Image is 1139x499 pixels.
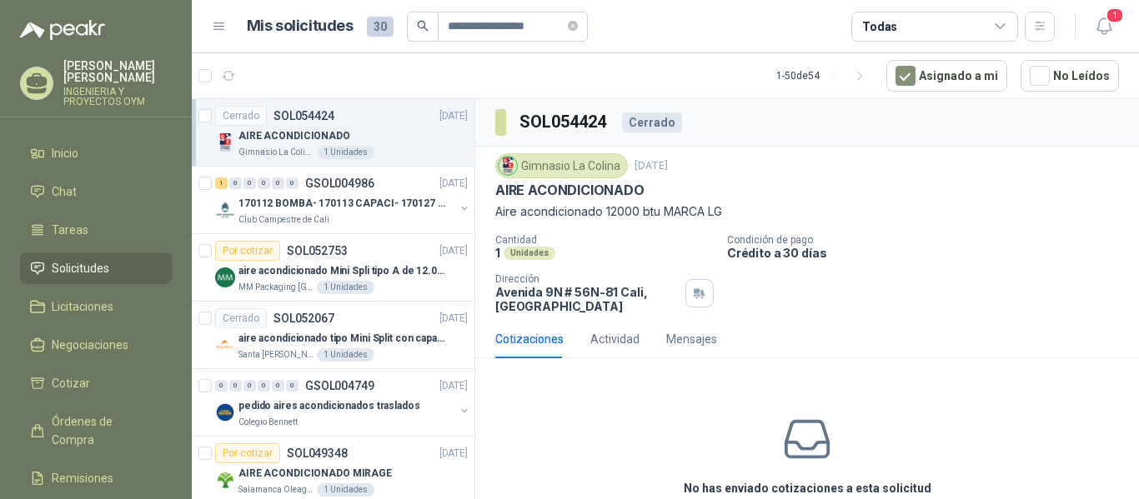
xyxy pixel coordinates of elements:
[20,137,172,169] a: Inicio
[52,259,109,277] span: Solicitudes
[286,380,299,392] div: 0
[439,176,468,192] p: [DATE]
[215,308,267,328] div: Cerrado
[495,330,564,348] div: Cotizaciones
[495,234,714,246] p: Cantidad
[229,380,242,392] div: 0
[215,132,235,152] img: Company Logo
[52,374,90,392] span: Cotizar
[20,291,172,322] a: Licitaciones
[238,263,446,279] p: aire acondicionado Mini Spli tipo A de 12.000 BTU.
[238,196,446,212] p: 170112 BOMBA- 170113 CAPACI- 170127 MOTOR 170119 R
[215,106,267,126] div: Cerrado
[229,177,242,189] div: 0
[215,267,235,287] img: Company Logo
[238,331,446,347] p: aire acondicionado tipo Mini Split con capacidad de 12000 BTU a 110V o 220V
[684,479,931,497] h3: No has enviado cotizaciones a esta solicitud
[238,146,314,159] p: Gimnasio La Colina
[63,87,172,107] p: INGENIERIA Y PROYECTOS OYM
[215,200,235,220] img: Company Logo
[287,245,348,257] p: SOL052753
[238,213,329,227] p: Club Campestre de Cali
[727,234,1132,246] p: Condición de pago
[590,330,640,348] div: Actividad
[215,241,280,261] div: Por cotizar
[862,17,897,36] div: Todas
[776,62,873,89] div: 1 - 50 de 54
[238,483,314,497] p: Salamanca Oleaginosas SAS
[215,335,235,355] img: Company Logo
[439,311,468,327] p: [DATE]
[243,177,256,189] div: 0
[52,469,113,487] span: Remisiones
[238,281,314,294] p: MM Packaging [GEOGRAPHIC_DATA]
[317,348,374,362] div: 1 Unidades
[272,177,284,189] div: 0
[272,380,284,392] div: 0
[568,21,578,31] span: close-circle
[305,177,374,189] p: GSOL004986
[192,302,474,369] a: CerradoSOL052067[DATE] Company Logoaire acondicionado tipo Mini Split con capacidad de 12000 BTU ...
[215,402,235,422] img: Company Logo
[886,60,1007,92] button: Asignado a mi
[519,109,609,135] h3: SOL054424
[568,18,578,34] span: close-circle
[238,128,350,144] p: AIRE ACONDICIONADO
[1089,12,1119,42] button: 1
[215,443,280,463] div: Por cotizar
[439,243,468,259] p: [DATE]
[192,234,474,302] a: Por cotizarSOL052753[DATE] Company Logoaire acondicionado Mini Spli tipo A de 12.000 BTU.MM Packa...
[20,367,172,399] a: Cotizar
[727,246,1132,260] p: Crédito a 30 días
[20,20,105,40] img: Logo peakr
[52,297,113,316] span: Licitaciones
[504,247,555,260] div: Unidades
[215,380,228,392] div: 0
[52,336,128,354] span: Negociaciones
[495,273,679,285] p: Dirección
[273,110,334,122] p: SOL054424
[287,447,348,459] p: SOL049348
[286,177,299,189] div: 0
[258,177,270,189] div: 0
[317,146,374,159] div: 1 Unidades
[20,214,172,246] a: Tareas
[305,380,374,392] p: GSOL004749
[495,202,1119,221] p: Aire acondicionado 12000 btu MARCA LG
[317,483,374,497] div: 1 Unidades
[215,470,235,490] img: Company Logo
[439,446,468,462] p: [DATE]
[367,17,394,37] span: 30
[1021,60,1119,92] button: No Leídos
[1106,7,1124,23] span: 1
[622,112,682,132] div: Cerrado
[192,99,474,167] a: CerradoSOL054424[DATE] Company LogoAIRE ACONDICIONADOGimnasio La Colina1 Unidades
[52,144,78,162] span: Inicio
[495,153,628,178] div: Gimnasio La Colina
[238,398,420,414] p: pedido aires acondicionados traslados
[20,406,172,456] a: Órdenes de Compra
[238,466,392,482] p: AIRE ACONDICIONADO MIRAGE
[417,20,429,32] span: search
[52,221,88,239] span: Tareas
[52,412,156,449] span: Órdenes de Compra
[247,14,354,38] h1: Mis solicitudes
[495,246,500,260] p: 1
[215,177,228,189] div: 1
[439,108,468,124] p: [DATE]
[215,173,471,227] a: 1 0 0 0 0 0 GSOL004986[DATE] Company Logo170112 BOMBA- 170113 CAPACI- 170127 MOTOR 170119 RClub C...
[495,285,679,313] p: Avenida 9N # 56N-81 Cali , [GEOGRAPHIC_DATA]
[499,157,517,175] img: Company Logo
[635,158,668,174] p: [DATE]
[20,176,172,207] a: Chat
[63,60,172,83] p: [PERSON_NAME] [PERSON_NAME]
[273,312,334,324] p: SOL052067
[666,330,717,348] div: Mensajes
[495,182,645,199] p: AIRE ACONDICIONADO
[52,182,77,201] span: Chat
[243,380,256,392] div: 0
[439,378,468,394] p: [DATE]
[238,416,298,429] p: Colegio Bennett
[317,281,374,294] div: 1 Unidades
[20,329,172,361] a: Negociaciones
